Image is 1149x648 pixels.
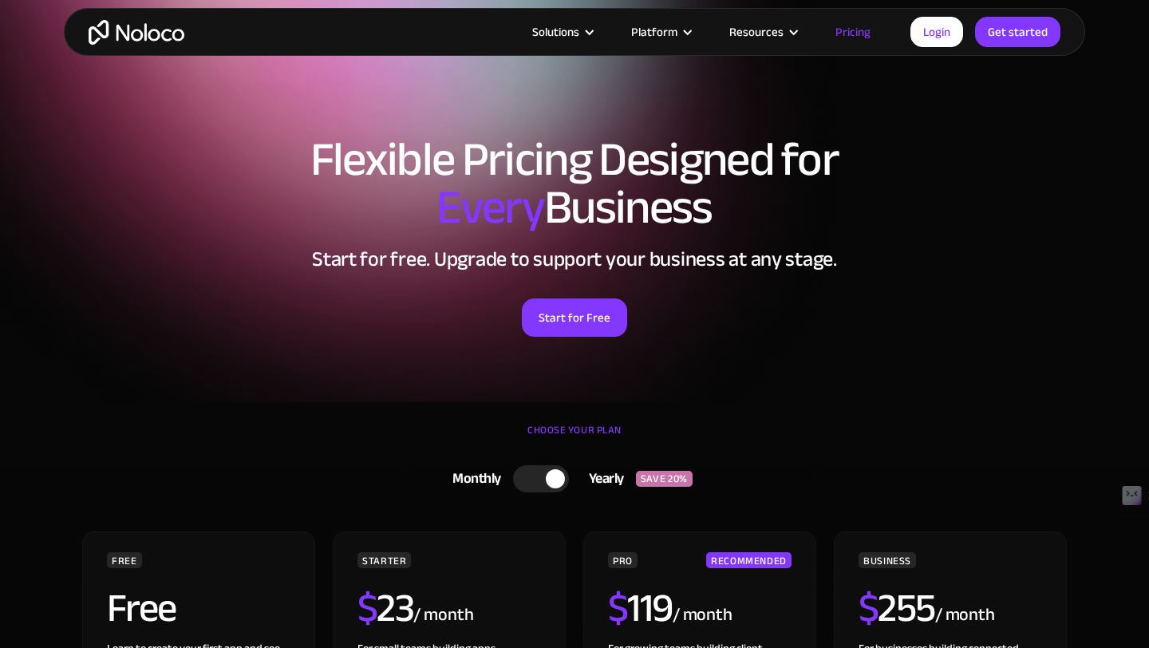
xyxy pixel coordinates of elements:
h2: Free [107,588,176,628]
h2: 255 [859,588,935,628]
h2: 23 [357,588,414,628]
span: $ [357,571,377,646]
div: Platform [611,22,709,42]
div: Solutions [532,22,579,42]
div: CHOOSE YOUR PLAN [80,418,1069,458]
a: home [89,20,184,45]
div: Monthly [432,467,513,491]
a: Pricing [815,22,890,42]
div: RECOMMENDED [706,552,792,568]
a: Start for Free [522,298,627,337]
div: / month [413,603,473,628]
h2: Start for free. Upgrade to support your business at any stage. [80,247,1069,271]
div: / month [673,603,732,628]
div: Resources [729,22,784,42]
a: Get started [975,17,1060,47]
span: $ [608,571,628,646]
div: Platform [631,22,677,42]
div: SAVE 20% [636,471,693,487]
div: Resources [709,22,815,42]
span: Every [436,163,544,252]
h1: Flexible Pricing Designed for Business [80,136,1069,231]
div: STARTER [357,552,411,568]
div: PRO [608,552,638,568]
div: FREE [107,552,142,568]
div: / month [935,603,995,628]
div: Yearly [569,467,636,491]
div: BUSINESS [859,552,916,568]
h2: 119 [608,588,673,628]
a: Login [910,17,963,47]
div: Solutions [512,22,611,42]
span: $ [859,571,879,646]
